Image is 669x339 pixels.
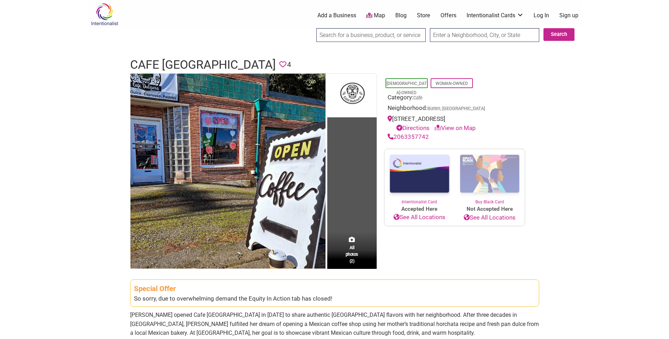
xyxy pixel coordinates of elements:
a: Intentionalist Card [384,149,455,205]
a: [DEMOGRAPHIC_DATA]-Owned [387,81,427,95]
span: Burien, [GEOGRAPHIC_DATA] [427,106,485,111]
a: Store [417,12,430,19]
a: See All Locations [384,213,455,222]
img: Intentionalist Card [384,149,455,199]
input: Enter a Neighborhood, City, or State [430,28,539,42]
button: Search [543,28,574,41]
a: Add a Business [317,12,356,19]
span: All photos (2) [346,244,358,264]
a: Woman-Owned [436,81,468,86]
div: So sorry, due to overwhelming demand the Equity In Action tab has closed! [134,294,535,303]
a: Cafe [413,95,422,100]
a: Offers [440,12,456,19]
div: [STREET_ADDRESS] [388,115,522,132]
div: Special Offer [134,283,535,294]
a: Sign up [559,12,578,19]
img: Buy Black Card [455,149,525,199]
input: Search for a business, product, or service [316,28,426,42]
a: Buy Black Card [455,149,525,205]
a: Map [366,12,385,20]
a: View on Map [434,124,476,131]
img: Intentionalist [88,3,121,26]
h1: Cafe [GEOGRAPHIC_DATA] [130,56,276,73]
a: 2063357742 [388,133,429,140]
span: Accepted Here [384,205,455,213]
p: [PERSON_NAME] opened Cafe [GEOGRAPHIC_DATA] in [DATE] to share authentic [GEOGRAPHIC_DATA] flavor... [130,310,539,338]
a: Log In [534,12,549,19]
img: Cafe Dulzura [130,74,326,269]
span: 4 [287,59,291,70]
a: Intentionalist Cards [467,12,524,19]
div: Neighborhood: [388,104,522,115]
a: Directions [396,124,430,131]
a: Blog [395,12,407,19]
a: See All Locations [455,213,525,222]
div: Category: [388,93,522,104]
span: Not Accepted Here [455,205,525,213]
